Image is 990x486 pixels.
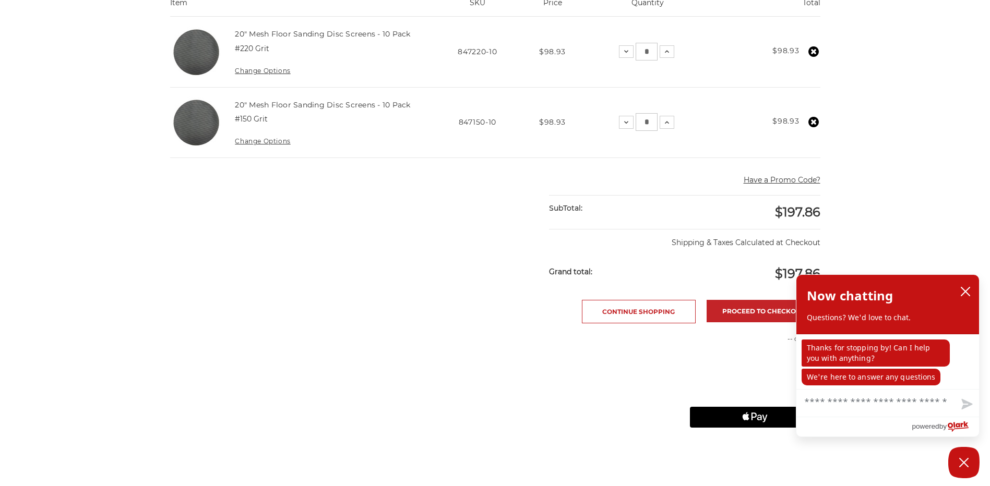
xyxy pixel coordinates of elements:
p: -- or use -- [690,334,820,344]
input: 20" Mesh Floor Sanding Disc Screens - 10 Pack Quantity: [636,113,658,131]
span: 847150-10 [459,117,496,127]
span: by [939,420,947,433]
p: Questions? We'd love to chat. [807,312,969,323]
a: Change Options [235,67,290,75]
strong: $98.93 [772,46,799,55]
iframe: PayPal-paypal [690,355,820,375]
dd: #150 Grit [235,114,268,125]
a: Change Options [235,137,290,145]
p: We're here to answer any questions [802,368,940,385]
button: Close Chatbox [948,447,980,478]
h2: Now chatting [807,285,893,306]
a: 20" Mesh Floor Sanding Disc Screens - 10 Pack [235,29,410,39]
p: Shipping & Taxes Calculated at Checkout [549,229,820,248]
span: powered [912,420,939,433]
span: $197.86 [775,204,820,220]
div: olark chatbox [796,274,980,437]
span: $98.93 [539,47,566,56]
a: Continue Shopping [582,300,696,323]
div: SubTotal: [549,196,685,221]
a: 20" Mesh Floor Sanding Disc Screens - 10 Pack [235,100,410,110]
button: close chatbox [957,284,974,299]
a: Proceed to checkout [707,300,820,322]
strong: Grand total: [549,267,592,276]
button: Have a Promo Code? [744,175,820,186]
button: Send message [953,393,979,417]
strong: $98.93 [772,116,799,126]
img: 20" Floor Sanding Mesh Screen [170,96,222,149]
span: $197.86 [775,266,820,281]
span: 847220-10 [458,47,497,56]
div: chat [796,334,979,389]
iframe: PayPal-paylater [690,381,820,402]
span: $98.93 [539,117,566,127]
p: Thanks for stopping by! Can I help you with anything? [802,339,950,366]
dd: #220 Grit [235,43,269,54]
input: 20" Mesh Floor Sanding Disc Screens - 10 Pack Quantity: [636,43,658,60]
img: 20" Floor Sanding Mesh Screen [170,26,222,78]
a: Powered by Olark [912,417,979,436]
